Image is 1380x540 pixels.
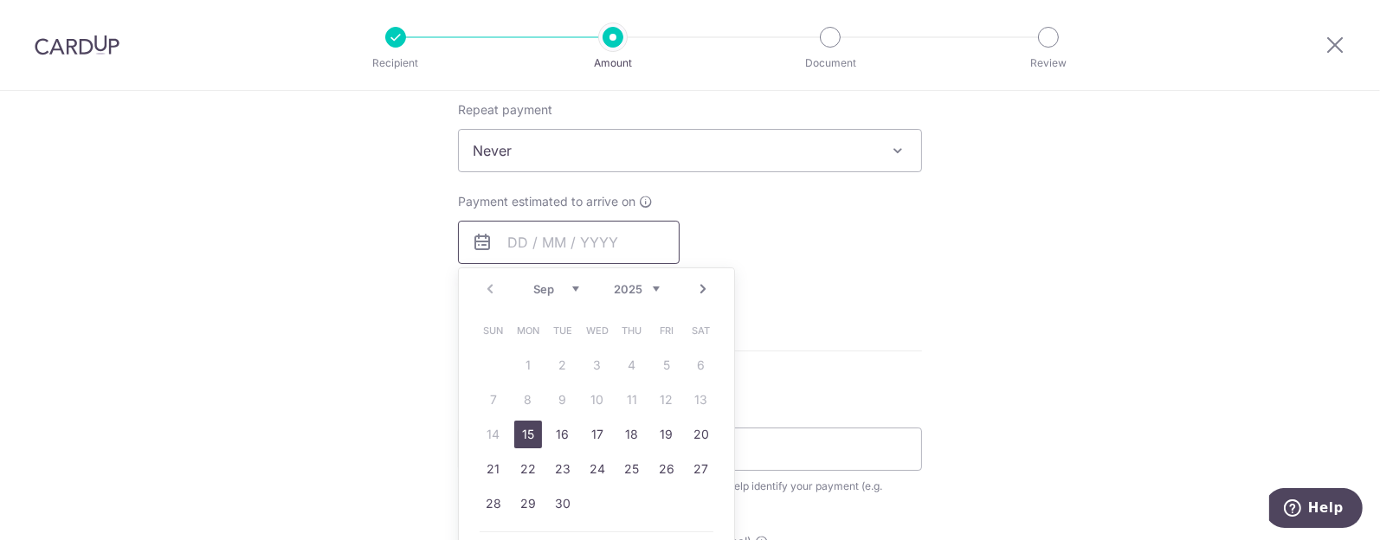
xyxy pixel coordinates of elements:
span: Sunday [480,317,507,344]
a: 15 [514,421,542,448]
a: 19 [653,421,680,448]
span: Wednesday [584,317,611,344]
a: 20 [687,421,715,448]
p: Review [984,55,1112,72]
a: 29 [514,490,542,517]
a: 24 [584,455,611,483]
input: DD / MM / YYYY [458,221,680,264]
img: CardUp [35,35,119,55]
a: 28 [480,490,507,517]
a: Next [693,279,713,299]
a: 21 [480,455,507,483]
a: 18 [618,421,646,448]
iframe: Opens a widget where you can find more information [1269,488,1363,531]
span: Thursday [618,317,646,344]
p: Document [766,55,894,72]
span: Tuesday [549,317,577,344]
span: Monday [514,317,542,344]
p: Amount [549,55,677,72]
a: 16 [549,421,577,448]
a: 30 [549,490,577,517]
span: Never [458,129,922,172]
a: 22 [514,455,542,483]
p: Recipient [332,55,460,72]
span: Payment estimated to arrive on [458,193,635,210]
span: Never [459,130,921,171]
a: 26 [653,455,680,483]
span: Saturday [687,317,715,344]
span: Friday [653,317,680,344]
label: Repeat payment [458,101,552,119]
a: 27 [687,455,715,483]
a: 17 [584,421,611,448]
a: 25 [618,455,646,483]
a: 23 [549,455,577,483]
